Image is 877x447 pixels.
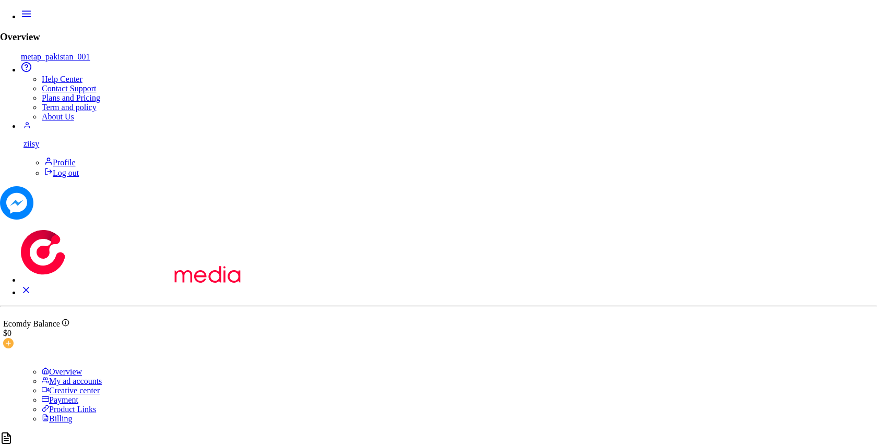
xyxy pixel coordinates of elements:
a: Billing [42,414,72,423]
span: About Us [42,112,74,121]
img: menu [31,285,42,295]
span: Ecomdy Balance [3,319,60,328]
img: image [3,338,14,348]
img: logo [21,230,250,283]
a: Payment [42,395,78,404]
ul: ziisy [23,157,877,178]
span: Log out [53,168,79,177]
a: logo [21,275,250,284]
span: Overview [49,367,82,376]
a: Product Links [42,405,96,414]
span: Profile [53,158,76,167]
span: Billing [49,414,72,423]
p: ziisy [23,139,877,149]
span: Plans and Pricing [42,93,100,102]
a: My ad accounts [42,377,102,385]
span: Help Center [42,75,82,83]
span: $0 [3,329,11,337]
span: My ad accounts [49,377,102,385]
a: Overview [42,367,82,376]
a: Creative center [42,386,100,395]
span: Payment [49,395,78,404]
span: Product Links [49,405,96,414]
span: Term and policy [42,103,97,112]
a: ziisy [23,122,877,149]
a: metap_pakistan_001 [21,52,90,61]
span: Contact Support [42,84,96,93]
span: Creative center [49,386,100,395]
